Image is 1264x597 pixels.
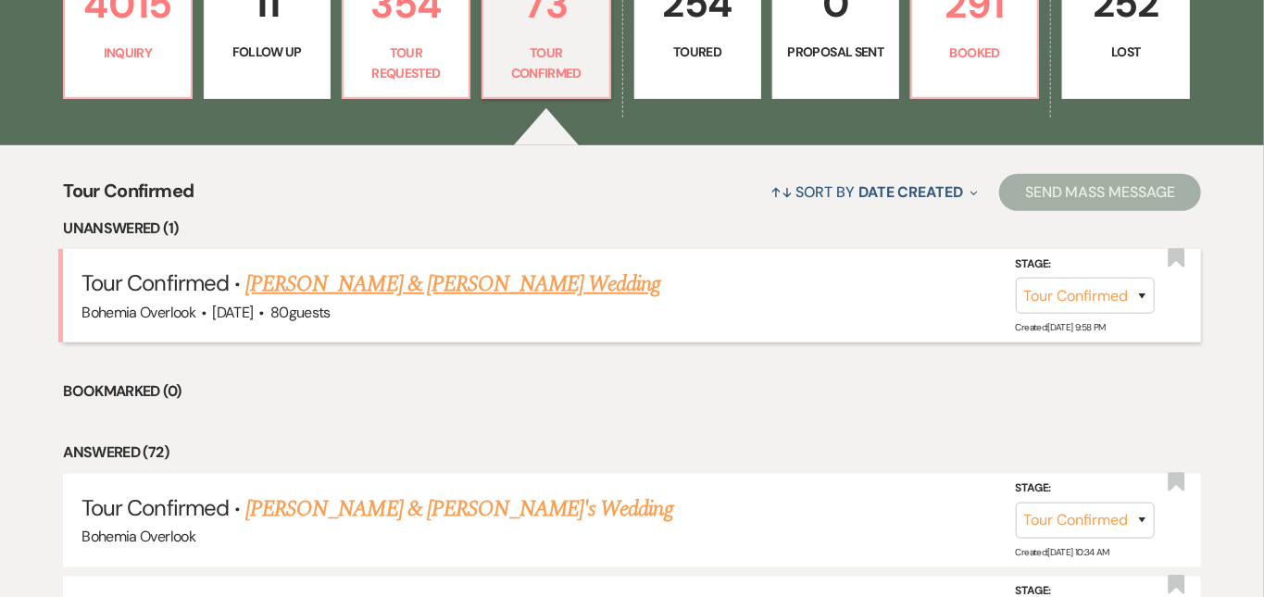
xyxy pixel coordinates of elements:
[784,42,887,62] p: Proposal Sent
[858,182,963,202] span: Date Created
[494,43,597,84] p: Tour Confirmed
[646,42,749,62] p: Toured
[63,379,1201,404] li: Bookmarked (0)
[270,303,331,322] span: 80 guests
[245,267,660,301] a: [PERSON_NAME] & [PERSON_NAME] Wedding
[1074,42,1177,62] p: Lost
[81,493,229,522] span: Tour Confirmed
[245,492,673,526] a: [PERSON_NAME] & [PERSON_NAME]'s Wedding
[999,174,1201,211] button: Send Mass Message
[923,43,1026,63] p: Booked
[1016,255,1155,275] label: Stage:
[81,527,195,546] span: Bohemia Overlook
[763,168,985,217] button: Sort By Date Created
[216,42,319,62] p: Follow Up
[76,43,179,63] p: Inquiry
[81,303,195,322] span: Bohemia Overlook
[1016,479,1155,499] label: Stage:
[1016,546,1109,558] span: Created: [DATE] 10:34 AM
[770,182,793,202] span: ↑↓
[1016,321,1106,333] span: Created: [DATE] 9:58 PM
[63,441,1201,465] li: Answered (72)
[212,303,253,322] span: [DATE]
[63,177,194,217] span: Tour Confirmed
[81,268,229,297] span: Tour Confirmed
[63,217,1201,241] li: Unanswered (1)
[355,43,457,84] p: Tour Requested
